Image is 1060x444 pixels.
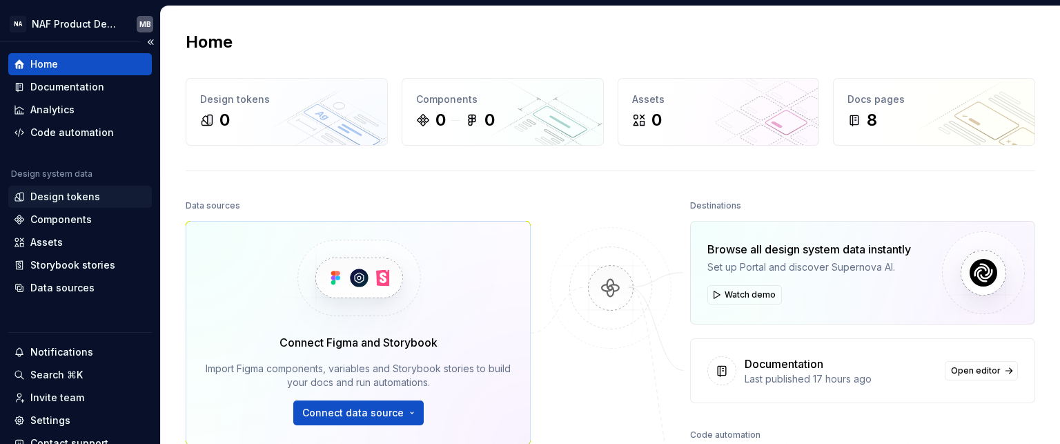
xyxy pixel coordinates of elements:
button: Watch demo [707,285,782,305]
div: Browse all design system data instantly [707,241,911,258]
div: 0 [484,109,495,131]
span: Open editor [951,365,1001,376]
a: Home [8,53,152,75]
div: Design tokens [30,190,100,204]
div: Storybook stories [30,258,115,272]
div: 0 [219,109,230,131]
div: Documentation [30,80,104,94]
div: NAF Product Design [32,17,120,31]
div: Destinations [690,196,741,215]
button: Collapse sidebar [141,32,160,52]
div: Assets [632,93,805,106]
a: Components00 [402,78,604,146]
div: Search ⌘K [30,368,83,382]
div: MB [139,19,151,30]
div: Home [30,57,58,71]
div: Notifications [30,345,93,359]
a: Assets0 [618,78,820,146]
a: Design tokens [8,186,152,208]
a: Settings [8,409,152,432]
a: Storybook stories [8,254,152,276]
a: Assets [8,231,152,253]
div: Components [416,93,589,106]
div: Data sources [186,196,240,215]
span: Watch demo [725,289,776,300]
a: Analytics [8,99,152,121]
h2: Home [186,31,233,53]
a: Documentation [8,76,152,98]
div: Last published 17 hours ago [745,372,936,386]
div: 0 [651,109,662,131]
div: Set up Portal and discover Supernova AI. [707,260,911,274]
div: 0 [435,109,446,131]
button: Search ⌘K [8,364,152,386]
div: Analytics [30,103,75,117]
button: Connect data source [293,400,424,425]
div: Assets [30,235,63,249]
div: Design system data [11,168,92,180]
div: Data sources [30,281,95,295]
span: Connect data source [302,406,404,420]
div: Settings [30,414,70,427]
div: Docs pages [847,93,1021,106]
a: Open editor [945,361,1018,380]
div: Documentation [745,356,823,372]
div: NA [10,16,26,32]
div: Invite team [30,391,84,405]
div: Components [30,213,92,226]
div: Connect Figma and Storybook [279,334,438,351]
div: 8 [867,109,877,131]
a: Code automation [8,122,152,144]
button: NANAF Product DesignMB [3,9,157,39]
a: Data sources [8,277,152,299]
div: Design tokens [200,93,373,106]
button: Notifications [8,341,152,363]
div: Code automation [30,126,114,139]
a: Invite team [8,387,152,409]
div: Import Figma components, variables and Storybook stories to build your docs and run automations. [206,362,511,389]
a: Design tokens0 [186,78,388,146]
a: Components [8,209,152,231]
a: Docs pages8 [833,78,1035,146]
